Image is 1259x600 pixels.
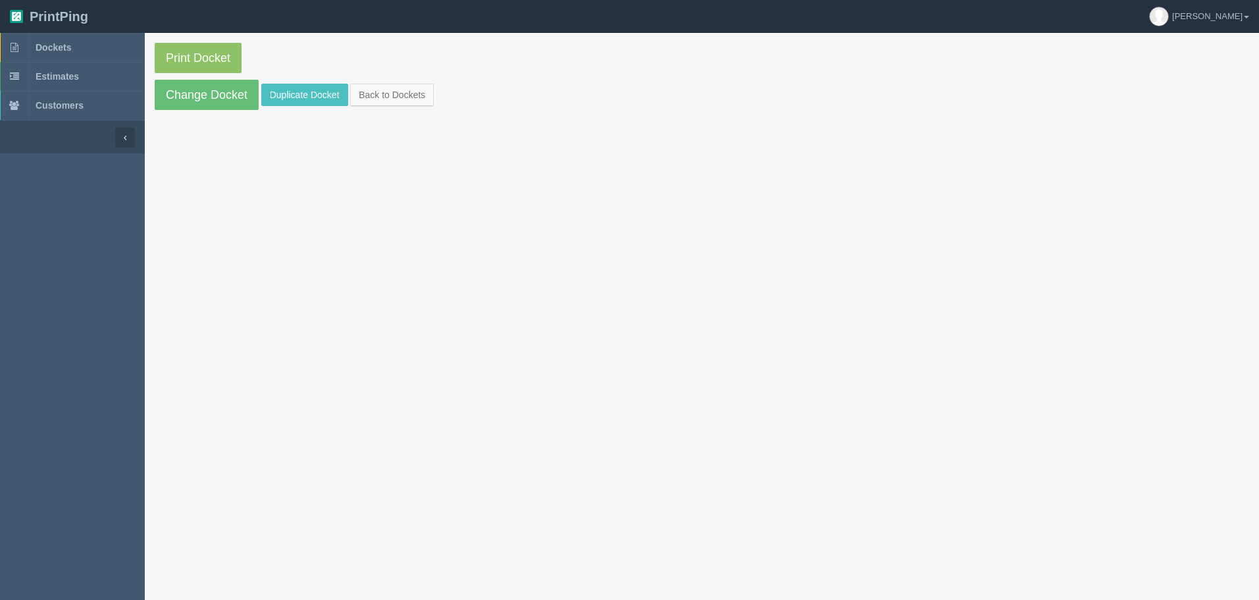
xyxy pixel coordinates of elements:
span: Customers [36,100,84,111]
img: avatar_default-7531ab5dedf162e01f1e0bb0964e6a185e93c5c22dfe317fb01d7f8cd2b1632c.jpg [1150,7,1168,26]
a: Print Docket [155,43,242,73]
span: Dockets [36,42,71,53]
span: Estimates [36,71,79,82]
a: Back to Dockets [350,84,434,106]
a: Change Docket [155,80,259,110]
a: Duplicate Docket [261,84,348,106]
img: logo-3e63b451c926e2ac314895c53de4908e5d424f24456219fb08d385ab2e579770.png [10,10,23,23]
